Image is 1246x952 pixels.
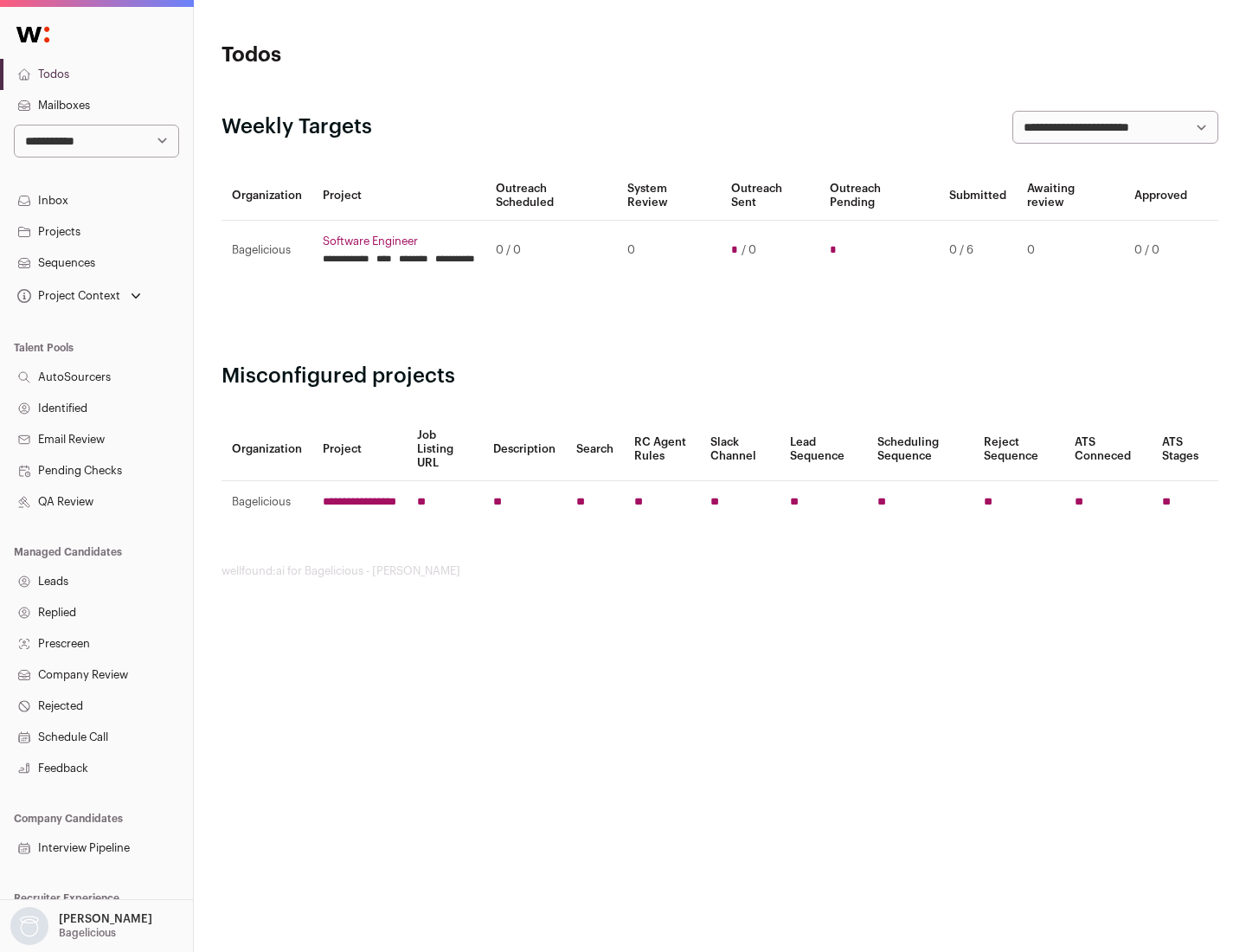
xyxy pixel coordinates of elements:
[624,418,699,481] th: RC Agent Rules
[222,481,312,524] td: Bagelicious
[14,289,120,303] div: Project Context
[7,17,59,52] img: Wellfound
[742,243,756,257] span: / 0
[222,418,312,481] th: Organization
[222,42,554,69] h1: Todos
[59,912,152,926] p: [PERSON_NAME]
[939,221,1017,280] td: 0 / 6
[59,926,116,940] p: Bagelicious
[222,171,312,221] th: Organization
[1152,418,1218,481] th: ATS Stages
[1124,171,1198,221] th: Approved
[1017,171,1124,221] th: Awaiting review
[222,113,372,141] h2: Weekly Targets
[721,171,820,221] th: Outreach Sent
[1064,418,1151,481] th: ATS Conneced
[483,418,566,481] th: Description
[780,418,867,481] th: Lead Sequence
[312,418,407,481] th: Project
[7,907,156,945] button: Open dropdown
[700,418,780,481] th: Slack Channel
[485,221,617,280] td: 0 / 0
[566,418,624,481] th: Search
[10,907,48,945] img: nopic.png
[973,418,1065,481] th: Reject Sequence
[222,363,1218,390] h2: Misconfigured projects
[407,418,483,481] th: Job Listing URL
[323,235,475,248] a: Software Engineer
[1124,221,1198,280] td: 0 / 0
[222,564,1218,578] footer: wellfound:ai for Bagelicious - [PERSON_NAME]
[1017,221,1124,280] td: 0
[485,171,617,221] th: Outreach Scheduled
[939,171,1017,221] th: Submitted
[14,284,145,308] button: Open dropdown
[867,418,973,481] th: Scheduling Sequence
[312,171,485,221] th: Project
[617,171,720,221] th: System Review
[617,221,720,280] td: 0
[819,171,938,221] th: Outreach Pending
[222,221,312,280] td: Bagelicious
